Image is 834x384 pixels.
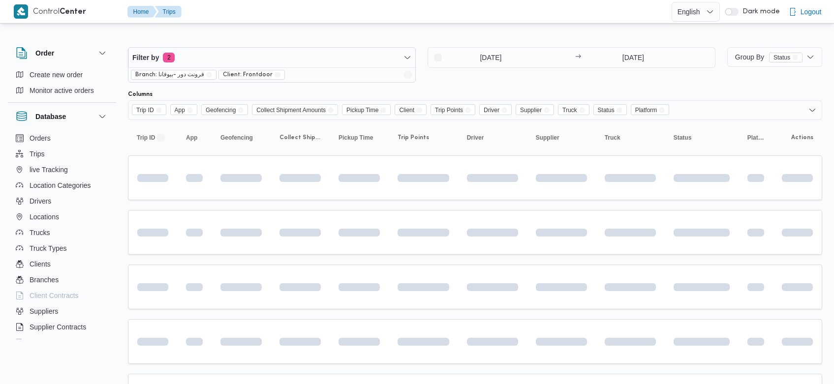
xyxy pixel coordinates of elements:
span: Truck [558,104,589,115]
button: Trip IDSorted in descending order [133,130,172,146]
button: Remove App from selection in this group [187,107,193,113]
button: Monitor active orders [12,83,112,98]
span: live Tracking [30,164,68,176]
span: Trucks [30,227,50,238]
button: Supplier Contracts [12,319,112,335]
span: Trip Points [435,105,463,116]
span: Trip Points [431,104,475,115]
span: Dark mode [739,8,780,16]
button: Orders [12,130,112,146]
span: Geofencing [220,134,253,142]
b: Center [60,8,86,16]
input: Press the down key to open a popover containing a calendar. [428,48,540,67]
span: Drivers [30,195,51,207]
span: 2 active filters [163,53,175,62]
button: Trucks [12,225,112,240]
button: remove selected entity [275,72,280,78]
span: Actions [791,134,813,142]
button: Home [127,6,157,18]
span: Status [598,105,615,116]
span: Branch: فرونت دور -بيوفانا [135,70,204,79]
img: X8yXhbKr1z7QwAAAABJRU5ErkJggg== [14,4,28,19]
button: Filter by2 active filters [128,48,415,67]
button: Platform [743,130,768,146]
button: Truck [601,130,660,146]
span: Truck [562,105,577,116]
span: App [186,134,197,142]
span: Monitor active orders [30,85,94,96]
span: Platform [635,105,657,116]
span: Status [769,53,803,62]
button: Branches [12,272,112,288]
span: Truck Types [30,242,66,254]
span: Logout [801,6,822,18]
span: Supplier Contracts [30,321,86,333]
span: App [175,105,185,116]
button: live Tracking [12,162,112,177]
button: Remove Trip ID from selection in this group [156,107,162,113]
button: Status [670,130,734,146]
span: Driver [479,104,512,115]
span: Trip Points [398,134,429,142]
span: Orders [30,132,51,144]
button: Remove Driver from selection in this group [501,107,507,113]
button: Remove [402,69,414,81]
h3: Database [35,111,66,122]
button: Locations [12,209,112,225]
div: → [575,54,581,61]
span: Locations [30,211,59,223]
span: Trip ID [136,105,154,116]
svg: Sorted in descending order [157,134,165,142]
button: Remove Trip Points from selection in this group [465,107,471,113]
label: Columns [128,90,153,98]
button: Client Contracts [12,288,112,303]
span: Status [593,104,627,115]
span: Pickup Time [342,104,391,115]
button: Database [16,111,108,122]
button: Logout [785,2,826,22]
span: Trip ID [132,104,166,115]
span: Client [395,104,427,115]
span: Pickup Time [346,105,378,116]
button: Drivers [12,193,112,209]
button: Driver [463,130,522,146]
button: Remove Geofencing from selection in this group [238,107,244,113]
input: Press the down key to open a popover containing a calendar. [584,48,682,67]
span: App [170,104,197,115]
span: Driver [484,105,499,116]
span: Geofencing [201,104,248,115]
span: Collect Shipment Amounts [256,105,326,116]
button: Trips [155,6,182,18]
h3: Order [35,47,54,59]
span: Client: Frontdoor [223,70,273,79]
span: Driver [467,134,484,142]
span: Create new order [30,69,83,81]
button: Supplier [532,130,591,146]
span: Client: Frontdoor [218,70,285,80]
button: Remove Client from selection in this group [416,107,422,113]
span: Collect Shipment Amounts [279,134,321,142]
button: remove selected entity [206,72,212,78]
span: Platform [747,134,764,142]
button: Geofencing [216,130,266,146]
span: Supplier [520,105,542,116]
button: Truck Types [12,240,112,256]
span: Branches [30,274,59,286]
span: Group By Status [735,53,803,61]
button: Pickup Time [335,130,384,146]
span: Devices [30,337,54,349]
button: Create new order [12,67,112,83]
button: Clients [12,256,112,272]
span: Branch: فرونت دور -بيوفانا [131,70,216,80]
button: Remove Truck from selection in this group [579,107,585,113]
button: Order [16,47,108,59]
span: Location Categories [30,179,91,191]
span: Client Contracts [30,290,79,301]
span: Geofencing [206,105,236,116]
button: Location Categories [12,177,112,193]
span: Clients [30,258,51,270]
div: Order [8,67,116,102]
div: Database [8,130,116,343]
button: Remove Status from selection in this group [617,107,622,113]
span: Trip ID; Sorted in descending order [137,134,155,142]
